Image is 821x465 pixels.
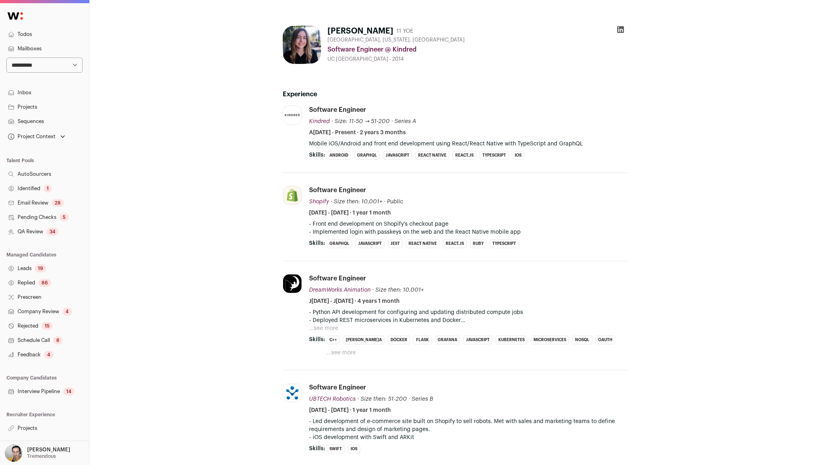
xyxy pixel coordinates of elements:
div: 15 [42,322,53,330]
p: - Front end development on Shopify's checkout page [309,220,628,228]
li: Jest [388,239,403,248]
h2: Experience [283,89,628,99]
li: GraphQL [354,151,380,160]
button: ...see more [327,349,356,357]
p: - Deployed REST microservices in Kubernetes and Docker [309,316,628,324]
p: [PERSON_NAME] [27,447,70,453]
div: Software Engineer [309,383,366,392]
span: · [391,117,393,125]
div: 14 [63,387,75,395]
div: 28 [52,199,64,207]
div: Software Engineer [309,186,366,195]
div: 86 [38,279,51,287]
span: Skills: [309,445,325,453]
li: [PERSON_NAME]a [343,336,385,344]
span: [DATE] - [DATE] · 1 year 1 month [309,406,391,414]
li: iOS [512,151,524,160]
div: 34 [46,228,59,236]
li: JavaScript [463,336,492,344]
span: Public [387,199,403,205]
span: Skills: [309,151,325,159]
span: Skills: [309,239,325,247]
p: - Led development of e-commerce site built on Shopify to sell robots. Met with sales and marketin... [309,417,628,433]
div: UC [GEOGRAPHIC_DATA] - 2014 [327,56,628,62]
p: - Python API development for configuring and updating distributed compute jobs [309,308,628,316]
div: 8 [53,336,63,344]
span: J[DATE] - J[DATE] · 4 years 1 month [309,297,400,305]
div: Software Engineer [309,274,366,283]
span: A[DATE] - Present · 2 years 3 months [309,129,406,137]
span: · [384,198,385,206]
span: Series B [412,396,433,402]
span: Series A [395,119,416,124]
li: TypeScript [490,239,519,248]
li: iOS [348,445,360,453]
span: UBTECH Robotics [309,396,356,402]
div: 19 [35,264,46,272]
p: Tremendous [27,453,56,459]
span: · Size then: 10,001+ [331,199,382,205]
li: TypeScript [480,151,509,160]
button: Open dropdown [3,444,72,462]
li: Flask [413,336,432,344]
div: Project Context [6,133,56,140]
li: React.js [443,239,467,248]
span: · [409,395,410,403]
li: React Native [406,239,440,248]
img: 897013cb1cd0b939a6f1f48899ef673c505552b2313e5c94ee98ad5e7726a0b6.jpg [283,384,301,402]
img: 889ef4ef2bc22bdcfa397c6b6a7f48f53541430633117164886bd4145d0ace62.jpg [283,26,321,64]
img: f9446306585598eda47dd5f40937ce89593e7d340da7dfa1bc113c8f4acb1377.jpg [283,106,301,124]
div: 11 YOE [397,27,413,35]
span: Shopify [309,199,329,205]
div: Software Engineer [309,105,366,114]
span: · Size then: 10,001+ [372,287,424,293]
p: - Implemented login with passkeys on the web and the React Native mobile app [309,228,628,236]
div: Software Engineer @ Kindred [327,45,628,54]
p: Mobile iOS/Android and front end development using React/React Native with TypeScript and GraphQL [309,140,628,148]
li: React.js [452,151,476,160]
div: 4 [44,351,54,359]
li: Docker [388,336,410,344]
span: DreamWorks Animation [309,287,371,293]
span: · Size then: 51-200 [357,396,407,402]
button: ...see more [309,324,338,332]
li: React Native [415,151,449,160]
li: C++ [327,336,340,344]
div: 4 [62,308,72,316]
li: Microservices [531,336,569,344]
li: JavaScript [383,151,412,160]
span: [GEOGRAPHIC_DATA], [US_STATE], [GEOGRAPHIC_DATA] [327,37,465,43]
li: Kubernetes [496,336,528,344]
span: [DATE] - [DATE] · 1 year 1 month [309,209,391,217]
li: JavaScript [355,239,385,248]
img: 7cb7dc4e087b38f4e954396b5a12d22bc2e832ab5039e9844b82472073e0a7c0.jpg [283,274,301,293]
img: 908a76468840a4dfc8746c8c087f40441f7c1c570a9f1a0353e74fd141327dba.jpg [283,186,301,205]
img: Wellfound [3,8,27,24]
div: 1 [44,185,52,193]
li: NoSQL [572,336,592,344]
li: Swift [327,445,345,453]
li: Grafana [435,336,460,344]
div: 5 [59,213,69,221]
li: Ruby [470,239,486,248]
li: GraphQL [327,239,352,248]
li: Android [327,151,351,160]
span: · Size: 11-50 → 51-200 [331,119,390,124]
span: Kindred [309,119,330,124]
button: Open dropdown [6,131,67,142]
li: OAuth [595,336,615,344]
p: - iOS development with Swift and ARKit [309,433,628,441]
span: Skills: [309,336,325,344]
h1: [PERSON_NAME] [327,26,393,37]
img: 144000-medium_jpg [5,444,22,462]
